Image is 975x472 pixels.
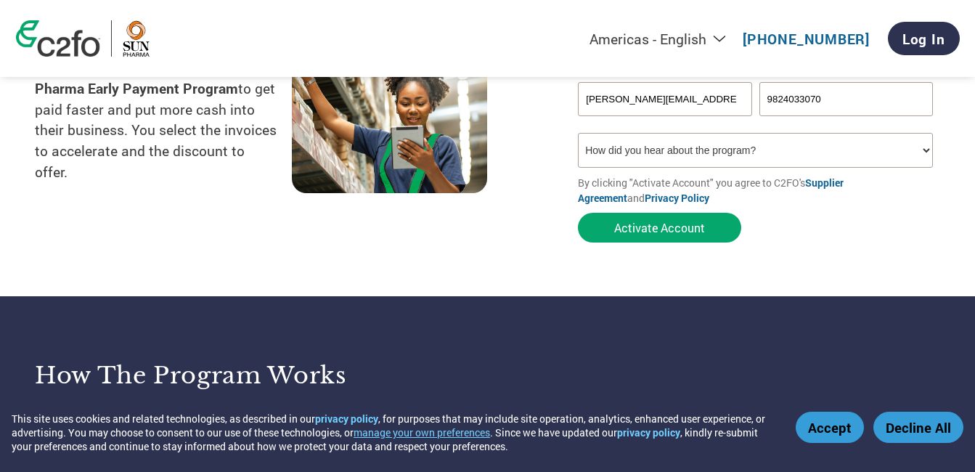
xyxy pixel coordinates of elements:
[123,20,150,57] img: Sun Pharma
[292,50,487,193] img: supply chain worker
[35,58,258,97] strong: Sun Pharma Early Payment Program
[578,176,844,205] a: Supplier Agreement
[759,82,933,116] input: Phone*
[354,426,490,439] button: manage your own preferences
[35,361,470,390] h3: How the program works
[873,412,963,443] button: Decline All
[578,118,751,127] div: Inavlid Email Address
[35,57,292,183] p: Suppliers choose C2FO and the to get paid faster and put more cash into their business. You selec...
[888,22,960,55] a: Log In
[315,412,378,426] a: privacy policy
[743,30,870,48] a: [PHONE_NUMBER]
[578,213,741,243] button: Activate Account
[645,191,709,205] a: Privacy Policy
[796,412,864,443] button: Accept
[578,82,751,116] input: Invalid Email format
[12,412,775,453] div: This site uses cookies and related technologies, as described in our , for purposes that may incl...
[16,20,100,57] img: c2fo logo
[578,175,940,206] p: By clicking "Activate Account" you agree to C2FO's and
[759,118,933,127] div: Inavlid Phone Number
[617,426,680,439] a: privacy policy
